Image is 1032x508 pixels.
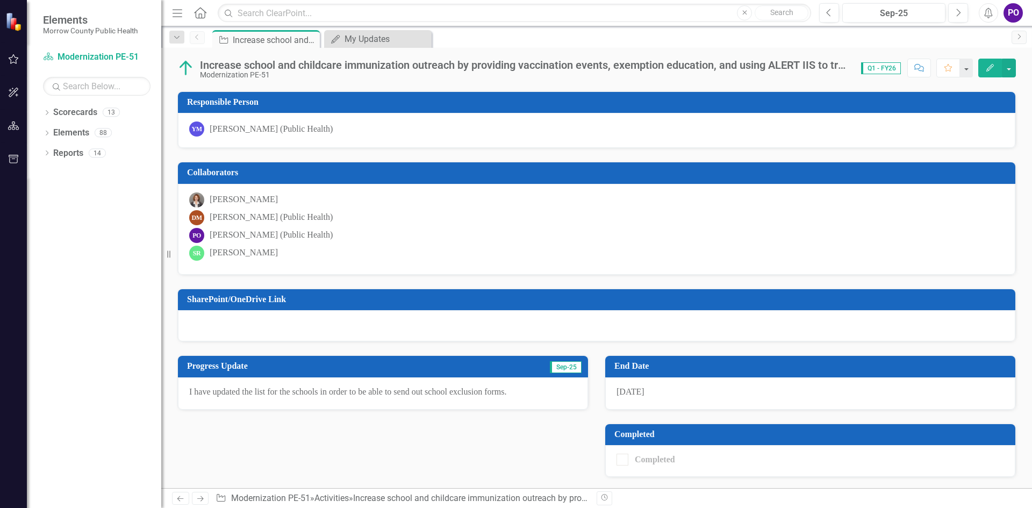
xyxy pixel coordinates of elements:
button: Search [755,5,808,20]
h3: End Date [614,361,1010,371]
span: Search [770,8,793,17]
div: [PERSON_NAME] (Public Health) [210,123,333,135]
a: Modernization PE-51 [231,493,310,503]
a: Modernization PE-51 [43,51,150,63]
img: Robin Canaday [189,192,204,208]
h3: SharePoint/OneDrive Link [187,295,1010,304]
div: Increase school and childcare immunization outreach by providing vaccination events, exemption ed... [200,59,850,71]
input: Search Below... [43,77,150,96]
div: PO [189,228,204,243]
h3: Collaborators [187,168,1010,177]
div: DM [189,210,204,225]
a: Reports [53,147,83,160]
button: Sep-25 [842,3,945,23]
h3: Completed [614,430,1010,439]
div: [PERSON_NAME] [210,247,278,259]
div: [PERSON_NAME] [210,194,278,206]
a: Activities [314,493,349,503]
div: » » [216,492,589,505]
a: Elements [53,127,89,139]
span: Q1 - FY26 [861,62,901,74]
div: [PERSON_NAME] (Public Health) [210,229,333,241]
h3: Responsible Person [187,97,1010,107]
div: Modernization PE-51 [200,71,850,79]
img: On Target [177,60,195,77]
span: Sep-25 [550,361,582,373]
h3: Progress Update [187,361,444,371]
div: [PERSON_NAME] (Public Health) [210,211,333,224]
a: Scorecards [53,106,97,119]
div: Increase school and childcare immunization outreach by providing vaccination events, exemption ed... [233,33,317,47]
img: ClearPoint Strategy [5,12,24,31]
span: [DATE] [617,387,644,396]
div: 88 [95,128,112,138]
button: PO [1004,3,1023,23]
div: Sep-25 [846,7,942,20]
div: 14 [89,148,106,158]
a: My Updates [327,32,429,46]
div: 13 [103,108,120,117]
div: YM [189,121,204,137]
div: My Updates [345,32,429,46]
input: Search ClearPoint... [218,4,811,23]
small: Morrow County Public Health [43,26,138,35]
div: SR [189,246,204,261]
span: Elements [43,13,138,26]
p: I have updated the list for the schools in order to be able to send out school exclusion forms. [189,386,577,398]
